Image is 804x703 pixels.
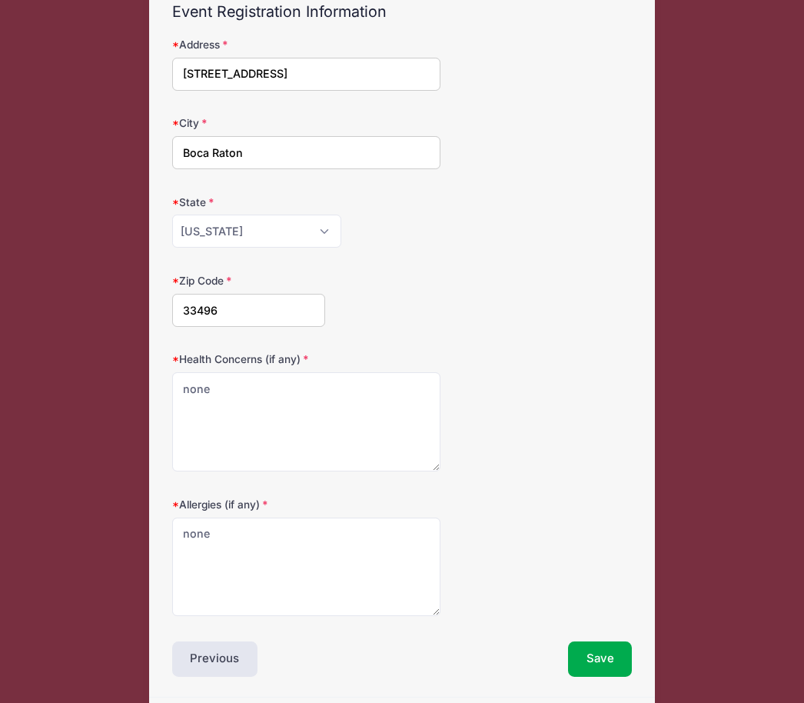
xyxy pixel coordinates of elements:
label: Address [172,38,326,53]
label: Zip Code [172,274,326,289]
input: xxxxx [172,295,326,328]
label: State [172,195,326,211]
textarea: none [172,518,440,618]
label: Health Concerns (if any) [172,352,326,368]
button: Save [568,642,633,678]
button: Previous [172,642,258,678]
textarea: none [172,373,440,472]
h2: Event Registration Information [172,4,633,22]
label: City [172,116,326,132]
label: Allergies (if any) [172,498,326,513]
